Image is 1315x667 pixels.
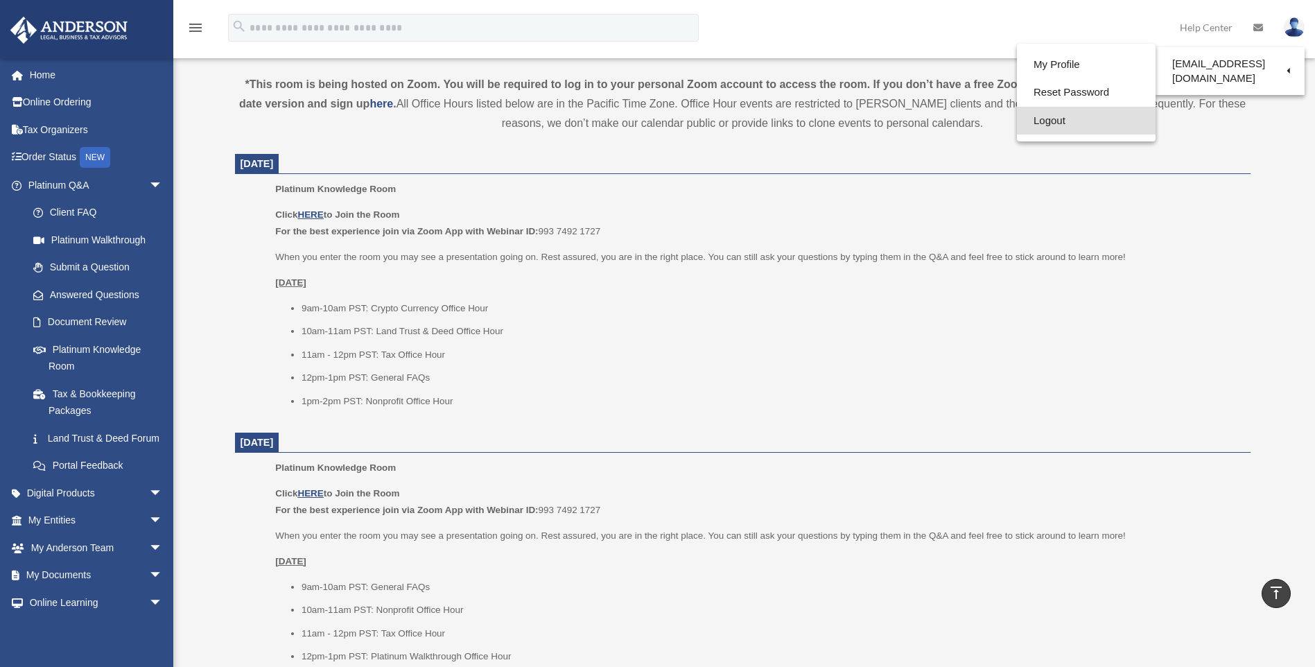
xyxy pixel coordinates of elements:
span: arrow_drop_down [149,534,177,562]
a: Platinum Walkthrough [19,226,184,254]
b: For the best experience join via Zoom App with Webinar ID: [275,505,538,515]
li: 12pm-1pm PST: Platinum Walkthrough Office Hour [302,648,1241,665]
p: 993 7492 1727 [275,485,1240,518]
span: arrow_drop_down [149,616,177,645]
strong: *This room is being hosted on Zoom. You will be required to log in to your personal Zoom account ... [239,78,1240,110]
i: search [232,19,247,34]
a: HERE [297,209,323,220]
span: [DATE] [241,437,274,448]
a: Platinum Q&Aarrow_drop_down [10,171,184,199]
a: here [369,98,393,110]
a: Online Ordering [10,89,184,116]
a: My Documentsarrow_drop_down [10,562,184,589]
span: arrow_drop_down [149,507,177,535]
a: Tax & Bookkeeping Packages [19,380,184,424]
u: [DATE] [275,277,306,288]
i: menu [187,19,204,36]
img: User Pic [1284,17,1305,37]
span: Platinum Knowledge Room [275,184,396,194]
li: 9am-10am PST: Crypto Currency Office Hour [302,300,1241,317]
a: [EMAIL_ADDRESS][DOMAIN_NAME] [1156,51,1305,92]
a: vertical_align_top [1262,579,1291,608]
a: Land Trust & Deed Forum [19,424,184,452]
span: [DATE] [241,158,274,169]
li: 11am - 12pm PST: Tax Office Hour [302,625,1241,642]
p: When you enter the room you may see a presentation going on. Rest assured, you are in the right p... [275,249,1240,266]
a: My Profile [1017,51,1156,79]
a: Portal Feedback [19,452,184,480]
a: Tax Organizers [10,116,184,144]
span: arrow_drop_down [149,562,177,590]
b: Click to Join the Room [275,488,399,499]
div: All Office Hours listed below are in the Pacific Time Zone. Office Hour events are restricted to ... [235,75,1251,133]
a: HERE [297,488,323,499]
a: Reset Password [1017,78,1156,107]
a: My Entitiesarrow_drop_down [10,507,184,535]
a: Digital Productsarrow_drop_down [10,479,184,507]
a: Submit a Question [19,254,184,281]
a: Billingarrow_drop_down [10,616,184,644]
li: 1pm-2pm PST: Nonprofit Office Hour [302,393,1241,410]
b: For the best experience join via Zoom App with Webinar ID: [275,226,538,236]
li: 12pm-1pm PST: General FAQs [302,370,1241,386]
i: vertical_align_top [1268,584,1284,601]
li: 9am-10am PST: General FAQs [302,579,1241,596]
u: [DATE] [275,556,306,566]
a: Order StatusNEW [10,144,184,172]
a: My Anderson Teamarrow_drop_down [10,534,184,562]
strong: . [393,98,396,110]
a: Document Review [19,309,184,336]
div: NEW [80,147,110,168]
a: menu [187,24,204,36]
span: Platinum Knowledge Room [275,462,396,473]
li: 10am-11am PST: Nonprofit Office Hour [302,602,1241,618]
a: Answered Questions [19,281,184,309]
li: 10am-11am PST: Land Trust & Deed Office Hour [302,323,1241,340]
a: Online Learningarrow_drop_down [10,589,184,616]
a: Client FAQ [19,199,184,227]
a: Home [10,61,184,89]
a: Platinum Knowledge Room [19,336,177,380]
img: Anderson Advisors Platinum Portal [6,17,132,44]
span: arrow_drop_down [149,171,177,200]
p: 993 7492 1727 [275,207,1240,239]
a: Logout [1017,107,1156,135]
li: 11am - 12pm PST: Tax Office Hour [302,347,1241,363]
b: Click to Join the Room [275,209,399,220]
span: arrow_drop_down [149,479,177,508]
p: When you enter the room you may see a presentation going on. Rest assured, you are in the right p... [275,528,1240,544]
span: arrow_drop_down [149,589,177,617]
